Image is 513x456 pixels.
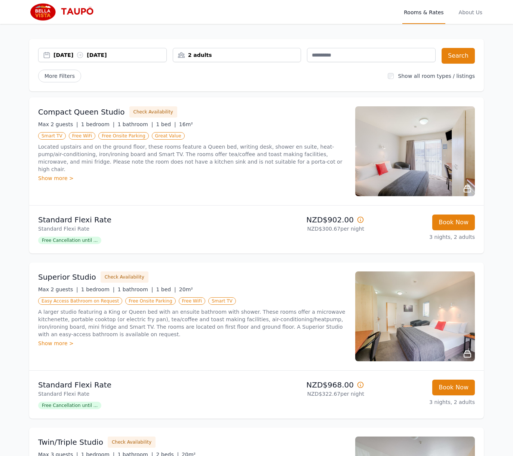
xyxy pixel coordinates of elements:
[38,132,66,140] span: Smart TV
[38,70,81,82] span: More Filters
[38,143,346,173] p: Located upstairs and on the ground floor, these rooms feature a Queen bed, writing desk, shower e...
[259,225,364,232] p: NZD$300.67 per night
[38,308,346,338] p: A larger studio featuring a King or Queen bed with an ensuite bathroom with shower. These rooms o...
[432,380,475,395] button: Book Now
[173,51,301,59] div: 2 adults
[38,215,254,225] p: Standard Flexi Rate
[38,272,96,282] h3: Superior Studio
[38,174,346,182] div: Show more >
[156,121,176,127] span: 1 bed |
[53,51,166,59] div: [DATE] [DATE]
[370,233,475,241] p: 3 nights, 2 adults
[38,437,103,447] h3: Twin/Triple Studio
[81,121,115,127] span: 1 bedroom |
[179,297,206,305] span: Free WiFi
[370,398,475,406] p: 3 nights, 2 adults
[259,380,364,390] p: NZD$968.00
[152,132,185,140] span: Great Value
[38,390,254,398] p: Standard Flexi Rate
[129,106,177,118] button: Check Availability
[38,225,254,232] p: Standard Flexi Rate
[117,121,153,127] span: 1 bathroom |
[108,437,156,448] button: Check Availability
[38,297,122,305] span: Easy Access Bathroom on Request
[156,286,176,292] span: 1 bed |
[208,297,236,305] span: Smart TV
[38,380,254,390] p: Standard Flexi Rate
[38,286,78,292] span: Max 2 guests |
[398,73,475,79] label: Show all room types / listings
[259,215,364,225] p: NZD$902.00
[179,121,193,127] span: 16m²
[38,107,125,117] h3: Compact Queen Studio
[179,286,193,292] span: 20m²
[38,237,101,244] span: Free Cancellation until ...
[125,297,175,305] span: Free Onsite Parking
[117,286,153,292] span: 1 bathroom |
[259,390,364,398] p: NZD$322.67 per night
[69,132,96,140] span: Free WiFi
[101,271,148,283] button: Check Availability
[38,121,78,127] span: Max 2 guests |
[442,48,475,64] button: Search
[38,402,101,409] span: Free Cancellation until ...
[29,3,101,21] img: Bella Vista Taupo
[38,340,346,347] div: Show more >
[432,215,475,230] button: Book Now
[98,132,148,140] span: Free Onsite Parking
[81,286,115,292] span: 1 bedroom |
